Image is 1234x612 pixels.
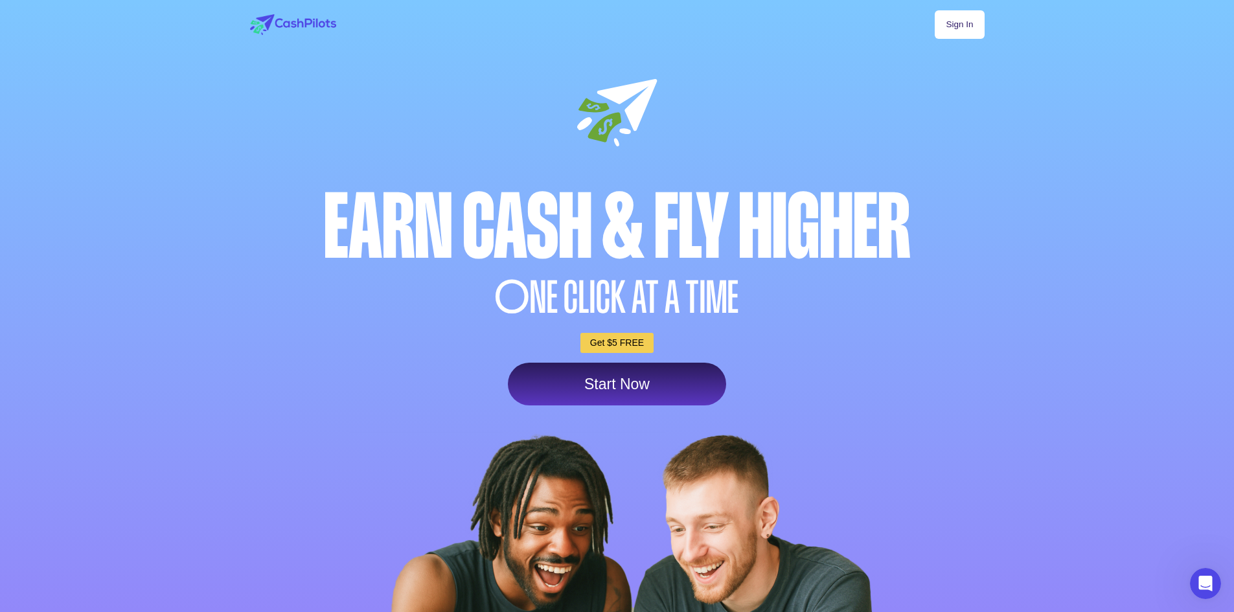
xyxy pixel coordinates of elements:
a: Sign In [935,10,984,39]
span: O [495,275,530,320]
iframe: Intercom live chat [1190,568,1221,599]
a: Get $5 FREE [580,333,654,353]
div: Earn Cash & Fly higher [247,182,988,272]
a: Start Now [508,363,726,405]
img: logo [250,14,336,35]
div: NE CLICK AT A TIME [247,275,988,320]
